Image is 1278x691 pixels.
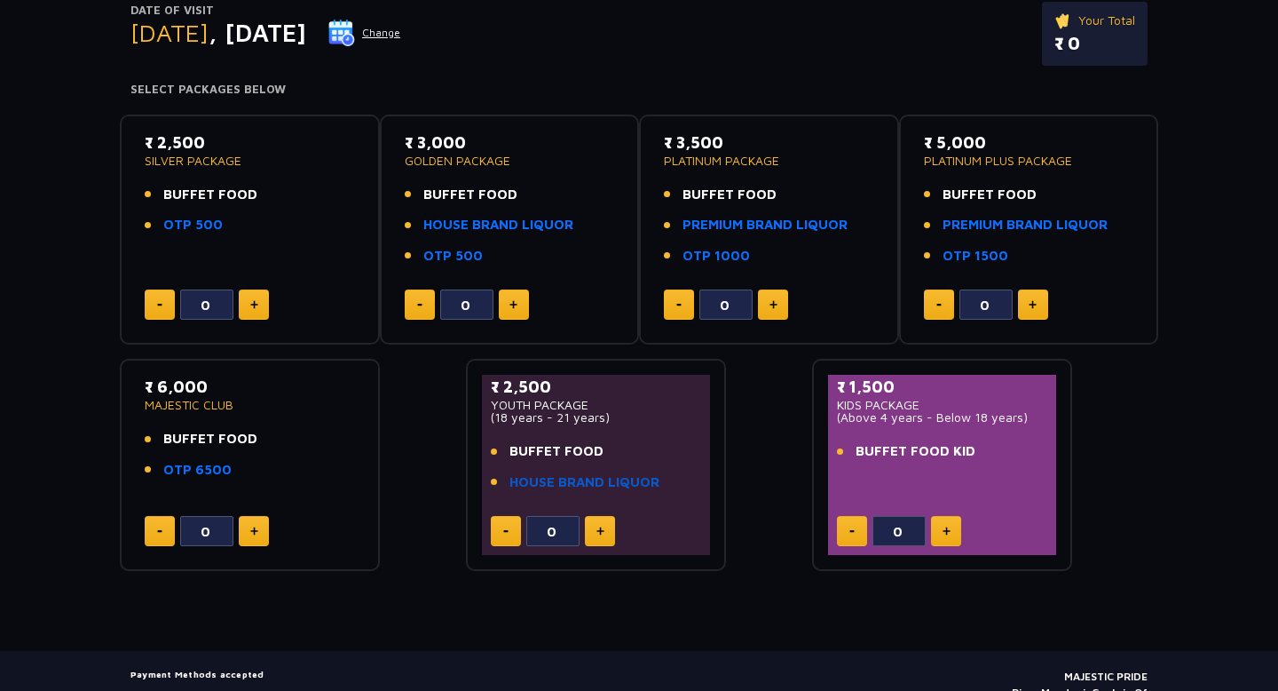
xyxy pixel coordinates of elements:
button: Change [327,19,401,47]
span: BUFFET FOOD KID [856,441,975,462]
span: [DATE] [130,18,209,47]
span: BUFFET FOOD [163,185,257,205]
a: OTP 1500 [943,246,1008,266]
p: MAJESTIC CLUB [145,399,355,411]
img: minus [503,530,509,533]
img: minus [157,530,162,533]
img: plus [250,300,258,309]
p: ₹ 2,500 [145,131,355,155]
img: minus [936,304,942,306]
span: BUFFET FOOD [682,185,777,205]
img: plus [769,300,777,309]
p: ₹ 1,500 [837,375,1047,399]
a: PREMIUM BRAND LIQUOR [943,215,1108,235]
a: PREMIUM BRAND LIQUOR [682,215,848,235]
p: PLATINUM PLUS PACKAGE [924,155,1134,167]
span: , [DATE] [209,18,306,47]
p: PLATINUM PACKAGE [664,155,874,167]
p: (18 years - 21 years) [491,411,701,424]
img: plus [943,527,951,536]
h4: Select Packages Below [130,83,1148,97]
p: ₹ 6,000 [145,375,355,399]
a: OTP 1000 [682,246,750,266]
span: BUFFET FOOD [509,441,603,462]
img: plus [1029,300,1037,309]
p: (Above 4 years - Below 18 years) [837,411,1047,424]
img: minus [417,304,422,306]
img: minus [157,304,162,306]
p: SILVER PACKAGE [145,155,355,167]
img: ticket [1054,11,1073,30]
a: OTP 6500 [163,460,232,481]
p: YOUTH PACKAGE [491,399,701,411]
p: GOLDEN PACKAGE [405,155,615,167]
span: BUFFET FOOD [423,185,517,205]
span: BUFFET FOOD [163,429,257,449]
p: ₹ 3,500 [664,131,874,155]
h5: Payment Methods accepted [130,669,438,679]
img: plus [250,527,258,536]
a: HOUSE BRAND LIQUOR [509,473,659,493]
img: minus [676,304,682,306]
img: plus [509,300,517,309]
p: ₹ 0 [1054,30,1135,57]
span: BUFFET FOOD [943,185,1037,205]
a: HOUSE BRAND LIQUOR [423,215,573,235]
a: OTP 500 [423,246,483,266]
img: plus [596,527,604,536]
p: ₹ 3,000 [405,131,615,155]
p: KIDS PACKAGE [837,399,1047,411]
a: OTP 500 [163,215,223,235]
img: minus [849,530,855,533]
p: Your Total [1054,11,1135,30]
p: ₹ 2,500 [491,375,701,399]
p: Date of Visit [130,2,401,20]
p: ₹ 5,000 [924,131,1134,155]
